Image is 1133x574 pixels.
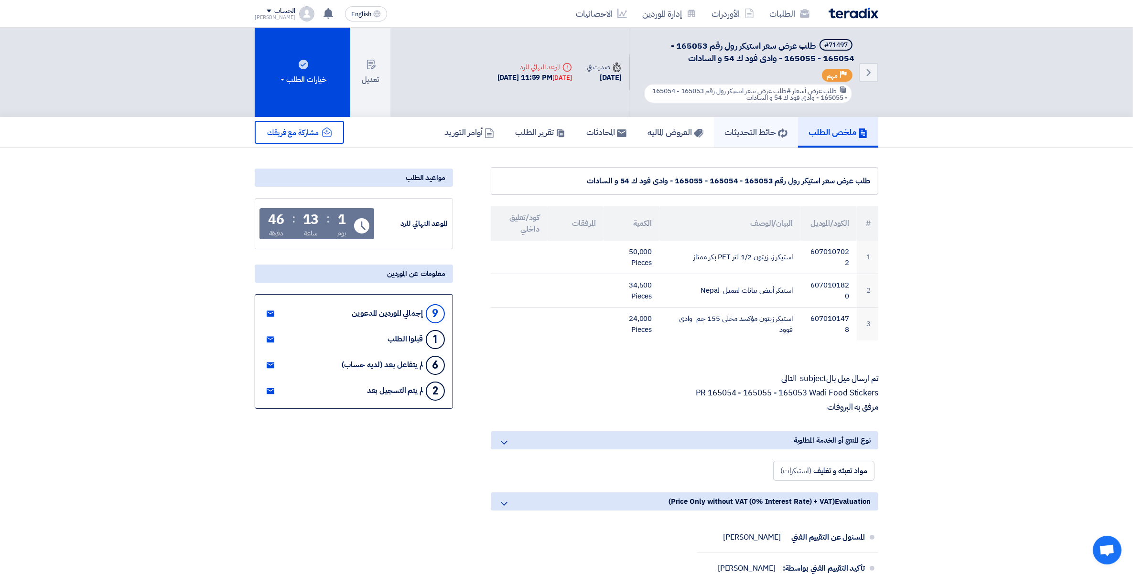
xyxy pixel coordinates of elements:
[792,86,837,96] span: طلب عرض أسعار
[704,2,762,25] a: الأوردرات
[499,175,870,187] div: طلب عرض سعر استيكر رول رقم 165053 - 165054 - 165055 - وادى فود ك 54 و السادات
[1093,536,1122,564] div: Open chat
[255,28,350,117] button: خيارات الطلب
[338,213,346,226] div: 1
[269,228,284,238] div: دقيقة
[388,335,423,344] div: قبلوا الطلب
[669,496,835,507] span: (Price Only without VAT (0% Interest Rate) + VAT)
[857,206,878,241] th: #
[659,274,800,308] td: استيكر أبيض بيانات لعميل Nepal
[337,228,346,238] div: يوم
[497,62,572,72] div: الموعد النهائي للرد
[857,274,878,308] td: 2
[788,526,865,549] div: المسئول عن التقييم الفني
[827,71,838,80] span: مهم
[426,304,445,323] div: 9
[637,117,714,148] a: العروض الماليه
[434,117,505,148] a: أوامر التوريد
[604,274,660,308] td: 34,500 Pieces
[279,74,326,85] div: خيارات الطلب
[857,308,878,341] td: 3
[376,218,448,229] div: الموعد النهائي للرد
[576,117,637,148] a: المحادثات
[647,127,703,138] h5: العروض الماليه
[652,86,848,103] span: #طلب عرض سعر استيكر رول رقم 165053 - 165054 - 165055 - وادى فود ك 54 و السادات
[568,2,635,25] a: الاحصائيات
[491,388,878,398] p: PR 165054 - 165055 - 165053 Wadi Food Stickers
[586,127,626,138] h5: المحادثات
[292,210,295,227] div: :
[351,11,371,18] span: English
[635,2,704,25] a: إدارة الموردين
[426,356,445,375] div: 6
[515,127,565,138] h5: تقرير الطلب
[800,241,857,274] td: 6070107022
[255,15,295,20] div: [PERSON_NAME]
[824,42,848,49] div: #71497
[326,210,330,227] div: :
[835,496,871,507] span: Evaluation
[587,72,622,83] div: [DATE]
[367,386,423,395] div: لم يتم التسجيل بعد
[552,73,572,83] div: [DATE]
[798,117,878,148] a: ملخص الطلب
[547,206,604,241] th: المرفقات
[255,169,453,187] div: مواعيد الطلب
[497,72,572,83] div: [DATE] 11:59 PM
[426,330,445,349] div: 1
[714,117,798,148] a: حائط التحديثات
[659,241,800,274] td: استيكر ز. زيتون 1/2 لتر PET بكر ممتاز
[274,7,295,15] div: الحساب
[303,213,319,226] div: 13
[505,117,576,148] a: تقرير الطلب
[659,308,800,341] td: استيكر زيتون مؤكسد مخلى 155 جم وادى فوود
[780,465,811,477] span: (استيكرات)
[800,206,857,241] th: الكود/الموديل
[352,309,423,318] div: إجمالي الموردين المدعوين
[491,206,547,241] th: كود/تعليق داخلي
[304,228,318,238] div: ساعة
[350,28,390,117] button: تعديل
[604,241,660,274] td: 50,000 Pieces
[659,206,800,241] th: البيان/الوصف
[604,308,660,341] td: 24,000 Pieces
[800,274,857,308] td: 6070101820
[299,6,314,21] img: profile_test.png
[267,127,319,138] span: مشاركة مع فريقك
[342,361,423,370] div: لم يتفاعل بعد (لديه حساب)
[829,8,878,19] img: Teradix logo
[723,532,781,542] div: [PERSON_NAME]
[345,6,387,21] button: English
[642,39,854,64] h5: طلب عرض سعر استيكر رول رقم 165053 - 165054 - 165055 - وادى فود ك 54 و السادات
[809,127,868,138] h5: ملخص الطلب
[671,39,854,64] span: طلب عرض سعر استيكر رول رقم 165053 - 165054 - 165055 - وادى فود ك 54 و السادات
[604,206,660,241] th: الكمية
[724,127,788,138] h5: حائط التحديثات
[268,213,284,226] div: 46
[587,62,622,72] div: صدرت في
[813,465,867,477] span: مواد تعبئه و تغليف
[491,374,878,383] p: تم ارسال ميل بالsubject التالى
[426,382,445,401] div: 2
[800,308,857,341] td: 6070101478
[255,265,453,283] div: معلومات عن الموردين
[794,435,871,446] span: نوع المنتج أو الخدمة المطلوبة
[444,127,494,138] h5: أوامر التوريد
[718,563,776,573] div: [PERSON_NAME]
[762,2,817,25] a: الطلبات
[491,403,878,412] p: مرفق به البروفات
[857,241,878,274] td: 1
